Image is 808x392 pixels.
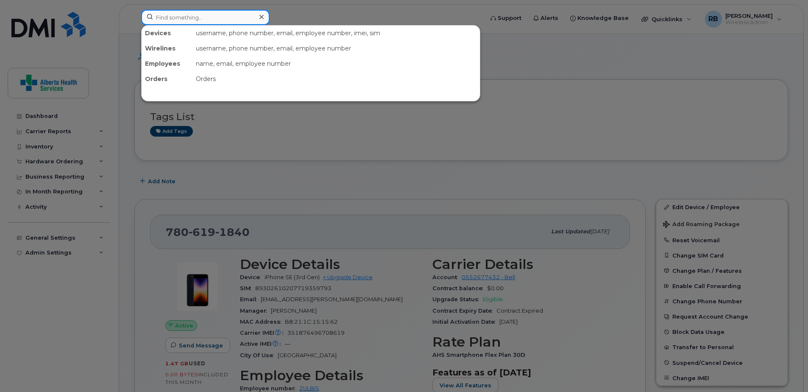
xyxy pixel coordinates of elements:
div: Orders [142,71,192,87]
div: username, phone number, email, employee number, imei, sim [192,25,480,41]
div: username, phone number, email, employee number [192,41,480,56]
div: name, email, employee number [192,56,480,71]
div: Orders [192,71,480,87]
div: Employees [142,56,192,71]
div: Devices [142,25,192,41]
div: Wirelines [142,41,192,56]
